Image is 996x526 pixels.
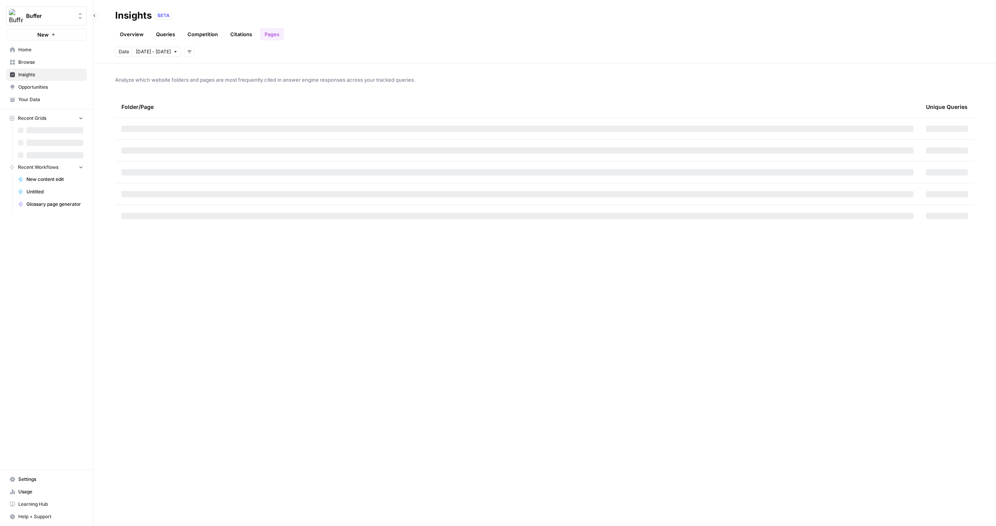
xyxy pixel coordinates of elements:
[9,9,23,23] img: Buffer Logo
[18,501,83,508] span: Learning Hub
[6,486,87,498] a: Usage
[18,115,46,122] span: Recent Grids
[115,76,974,84] span: Analyze which website folders and pages are most frequently cited in answer engine responses acro...
[115,28,148,40] a: Overview
[6,112,87,124] button: Recent Grids
[14,198,87,210] a: Glossary page generator
[18,96,83,103] span: Your Data
[6,68,87,81] a: Insights
[37,31,49,39] span: New
[18,513,83,520] span: Help + Support
[26,12,73,20] span: Buffer
[155,12,172,19] div: BETA
[260,28,284,40] a: Pages
[6,161,87,173] button: Recent Workflows
[26,176,83,183] span: New content edit
[183,28,223,40] a: Competition
[6,93,87,106] a: Your Data
[18,71,83,78] span: Insights
[18,164,58,171] span: Recent Workflows
[115,9,152,22] div: Insights
[121,96,914,117] div: Folder/Page
[6,473,87,486] a: Settings
[6,81,87,93] a: Opportunities
[18,488,83,495] span: Usage
[6,498,87,510] a: Learning Hub
[18,46,83,53] span: Home
[26,201,83,208] span: Glossary page generator
[14,186,87,198] a: Untitled
[6,44,87,56] a: Home
[18,59,83,66] span: Browse
[18,84,83,91] span: Opportunities
[136,48,171,55] span: [DATE] - [DATE]
[6,29,87,40] button: New
[132,47,181,57] button: [DATE] - [DATE]
[151,28,180,40] a: Queries
[18,476,83,483] span: Settings
[926,96,968,117] div: Unique Queries
[14,173,87,186] a: New content edit
[119,48,129,55] span: Date
[226,28,257,40] a: Citations
[6,6,87,26] button: Workspace: Buffer
[6,56,87,68] a: Browse
[6,510,87,523] button: Help + Support
[26,188,83,195] span: Untitled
